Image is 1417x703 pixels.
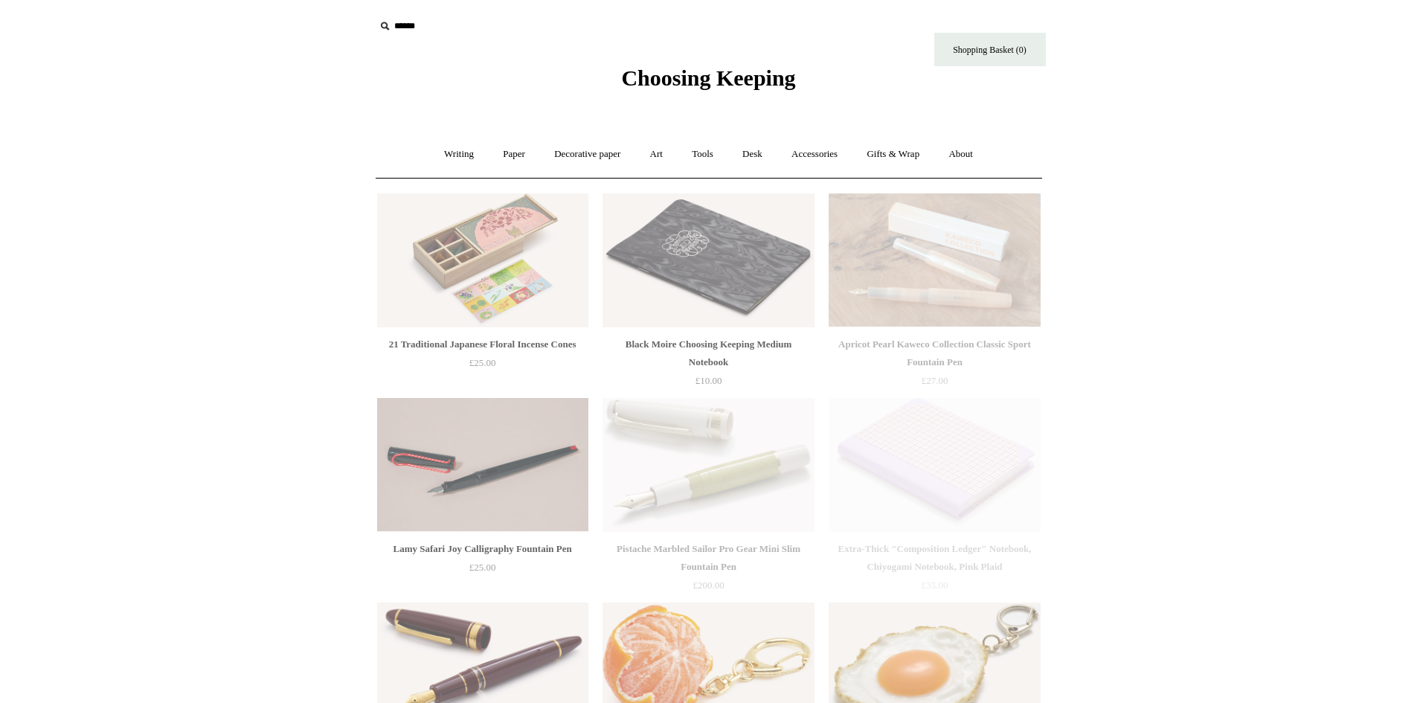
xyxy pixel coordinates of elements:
[829,193,1040,327] a: Apricot Pearl Kaweco Collection Classic Sport Fountain Pen Apricot Pearl Kaweco Collection Classi...
[469,562,496,573] span: £25.00
[729,135,776,174] a: Desk
[377,398,588,532] img: Lamy Safari Joy Calligraphy Fountain Pen
[603,193,814,327] img: Black Moire Choosing Keeping Medium Notebook
[693,580,724,591] span: £200.00
[469,357,496,368] span: £25.00
[621,65,795,90] span: Choosing Keeping
[377,336,588,397] a: 21 Traditional Japanese Floral Incense Cones £25.00
[832,336,1036,371] div: Apricot Pearl Kaweco Collection Classic Sport Fountain Pen
[829,398,1040,532] img: Extra-Thick "Composition Ledger" Notebook, Chiyogami Notebook, Pink Plaid
[934,33,1046,66] a: Shopping Basket (0)
[603,336,814,397] a: Black Moire Choosing Keeping Medium Notebook £10.00
[606,336,810,371] div: Black Moire Choosing Keeping Medium Notebook
[603,540,814,601] a: Pistache Marbled Sailor Pro Gear Mini Slim Fountain Pen £200.00
[377,398,588,532] a: Lamy Safari Joy Calligraphy Fountain Pen Lamy Safari Joy Calligraphy Fountain Pen
[678,135,727,174] a: Tools
[541,135,634,174] a: Decorative paper
[381,336,585,353] div: 21 Traditional Japanese Floral Incense Cones
[935,135,986,174] a: About
[621,77,795,88] a: Choosing Keeping
[603,398,814,532] img: Pistache Marbled Sailor Pro Gear Mini Slim Fountain Pen
[377,540,588,601] a: Lamy Safari Joy Calligraphy Fountain Pen £25.00
[778,135,851,174] a: Accessories
[381,540,585,558] div: Lamy Safari Joy Calligraphy Fountain Pen
[695,375,722,386] span: £10.00
[829,398,1040,532] a: Extra-Thick "Composition Ledger" Notebook, Chiyogami Notebook, Pink Plaid Extra-Thick "Compositio...
[853,135,933,174] a: Gifts & Wrap
[377,193,588,327] a: 21 Traditional Japanese Floral Incense Cones 21 Traditional Japanese Floral Incense Cones
[606,540,810,576] div: Pistache Marbled Sailor Pro Gear Mini Slim Fountain Pen
[431,135,487,174] a: Writing
[489,135,539,174] a: Paper
[637,135,676,174] a: Art
[377,193,588,327] img: 21 Traditional Japanese Floral Incense Cones
[603,398,814,532] a: Pistache Marbled Sailor Pro Gear Mini Slim Fountain Pen Pistache Marbled Sailor Pro Gear Mini Sli...
[829,336,1040,397] a: Apricot Pearl Kaweco Collection Classic Sport Fountain Pen £27.00
[832,540,1036,576] div: Extra-Thick "Composition Ledger" Notebook, Chiyogami Notebook, Pink Plaid
[829,540,1040,601] a: Extra-Thick "Composition Ledger" Notebook, Chiyogami Notebook, Pink Plaid £35.00
[829,193,1040,327] img: Apricot Pearl Kaweco Collection Classic Sport Fountain Pen
[922,375,948,386] span: £27.00
[603,193,814,327] a: Black Moire Choosing Keeping Medium Notebook Black Moire Choosing Keeping Medium Notebook
[922,580,948,591] span: £35.00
